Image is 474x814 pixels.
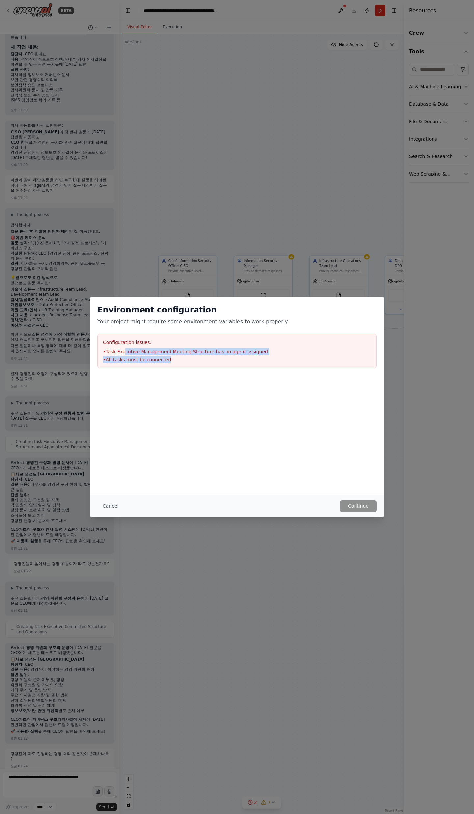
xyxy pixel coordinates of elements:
[103,339,371,346] h3: Configuration issues:
[103,356,371,363] li: • All tasks must be connected
[97,305,377,315] h2: Environment configuration
[97,500,123,512] button: Cancel
[103,348,371,355] li: • Task Executive Management Meeting Structure has no agent assigned
[340,500,377,512] button: Continue
[97,318,377,326] p: Your project might require some environment variables to work properly.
